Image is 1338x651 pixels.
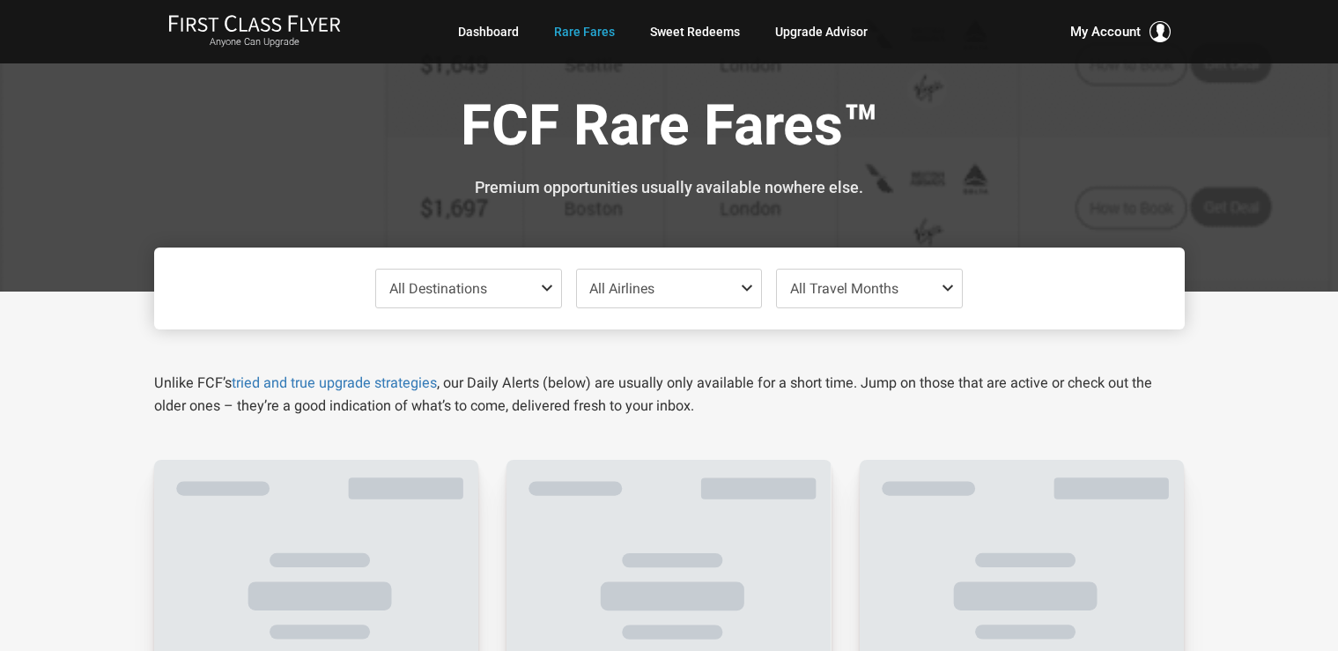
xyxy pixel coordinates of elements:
[650,16,740,48] a: Sweet Redeems
[168,14,341,49] a: First Class FlyerAnyone Can Upgrade
[168,14,341,33] img: First Class Flyer
[790,280,898,297] span: All Travel Months
[1070,21,1171,42] button: My Account
[589,280,654,297] span: All Airlines
[168,36,341,48] small: Anyone Can Upgrade
[167,179,1172,196] h3: Premium opportunities usually available nowhere else.
[167,95,1172,163] h1: FCF Rare Fares™
[389,280,487,297] span: All Destinations
[154,372,1185,418] p: Unlike FCF’s , our Daily Alerts (below) are usually only available for a short time. Jump on thos...
[554,16,615,48] a: Rare Fares
[458,16,519,48] a: Dashboard
[1070,21,1141,42] span: My Account
[232,374,437,391] a: tried and true upgrade strategies
[775,16,868,48] a: Upgrade Advisor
